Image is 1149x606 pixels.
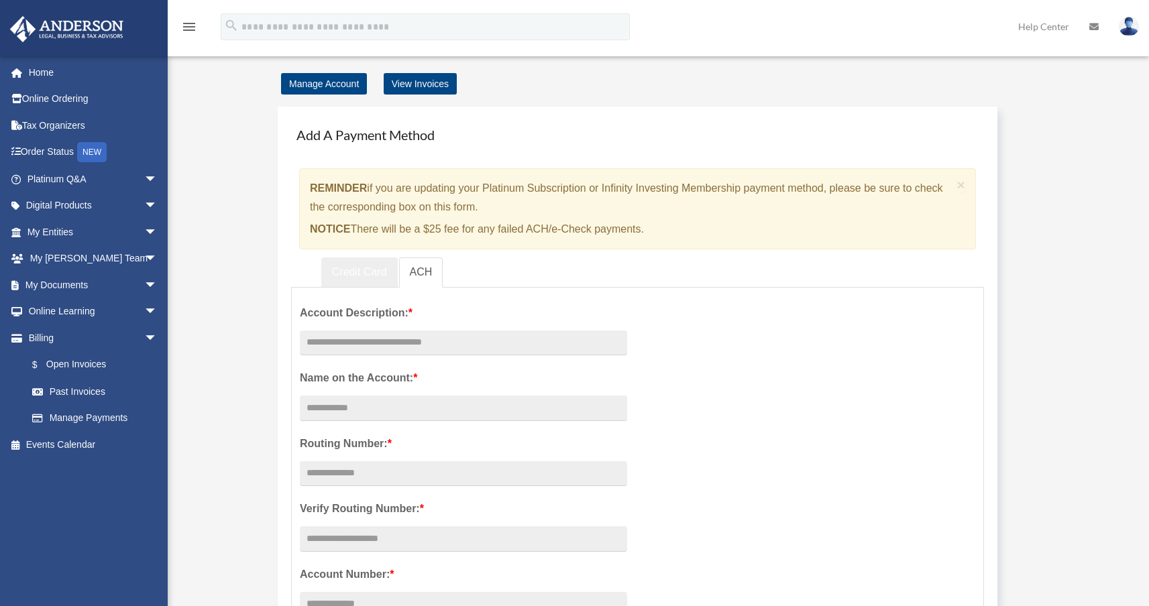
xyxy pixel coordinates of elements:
i: search [224,18,239,33]
a: Manage Account [281,73,367,95]
p: There will be a $25 fee for any failed ACH/e-Check payments. [310,220,952,239]
a: Events Calendar [9,431,178,458]
a: My Documentsarrow_drop_down [9,271,178,298]
span: arrow_drop_down [144,271,171,299]
span: arrow_drop_down [144,192,171,220]
div: NEW [77,142,107,162]
img: Anderson Advisors Platinum Portal [6,16,127,42]
label: Account Description: [300,304,627,322]
img: User Pic [1119,17,1139,36]
a: My [PERSON_NAME] Teamarrow_drop_down [9,245,178,272]
strong: REMINDER [310,182,367,194]
button: Close [957,178,966,192]
a: Tax Organizers [9,112,178,139]
label: Verify Routing Number: [300,499,627,518]
span: arrow_drop_down [144,298,171,326]
a: My Entitiesarrow_drop_down [9,219,178,245]
label: Account Number: [300,565,627,584]
a: Past Invoices [19,378,178,405]
i: menu [181,19,197,35]
span: × [957,177,966,192]
a: ACH [399,257,443,288]
label: Routing Number: [300,434,627,453]
a: Online Ordering [9,86,178,113]
a: Manage Payments [19,405,171,432]
a: Home [9,59,178,86]
span: arrow_drop_down [144,245,171,273]
a: View Invoices [384,73,457,95]
a: menu [181,23,197,35]
a: Platinum Q&Aarrow_drop_down [9,166,178,192]
a: Billingarrow_drop_down [9,324,178,351]
h4: Add A Payment Method [291,120,984,149]
a: Credit Card [321,257,398,288]
strong: NOTICE [310,223,350,235]
label: Name on the Account: [300,369,627,387]
a: $Open Invoices [19,351,178,379]
a: Digital Productsarrow_drop_down [9,192,178,219]
span: $ [40,357,46,373]
a: Online Learningarrow_drop_down [9,298,178,325]
div: if you are updating your Platinum Subscription or Infinity Investing Membership payment method, p... [299,168,976,249]
a: Order StatusNEW [9,139,178,166]
span: arrow_drop_down [144,219,171,246]
span: arrow_drop_down [144,166,171,193]
span: arrow_drop_down [144,324,171,352]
